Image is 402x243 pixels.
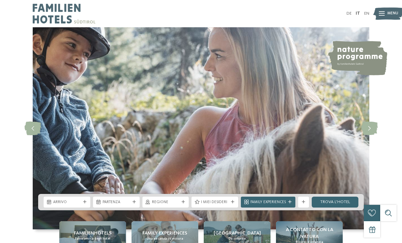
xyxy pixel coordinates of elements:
span: [GEOGRAPHIC_DATA] [214,230,261,237]
span: I miei desideri [201,200,229,205]
span: Arrivo [53,200,81,205]
a: EN [364,11,369,16]
span: Da scoprire [229,237,246,241]
span: A contatto con la natura [279,226,340,240]
a: trova l’hotel [312,197,358,208]
a: DE [346,11,352,16]
span: Familienhotels [74,230,112,237]
span: Regione [152,200,180,205]
span: Partenza [103,200,130,205]
span: Panoramica degli hotel [75,237,110,241]
img: nature programme by Familienhotels Südtirol [327,41,387,75]
span: Family experiences [142,230,187,237]
span: Una vacanza su misura [146,237,183,241]
a: IT [356,11,360,16]
span: Menu [387,11,398,16]
span: Family Experiences [250,200,286,205]
img: Family hotel Alto Adige: the happy family places! [33,27,369,229]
